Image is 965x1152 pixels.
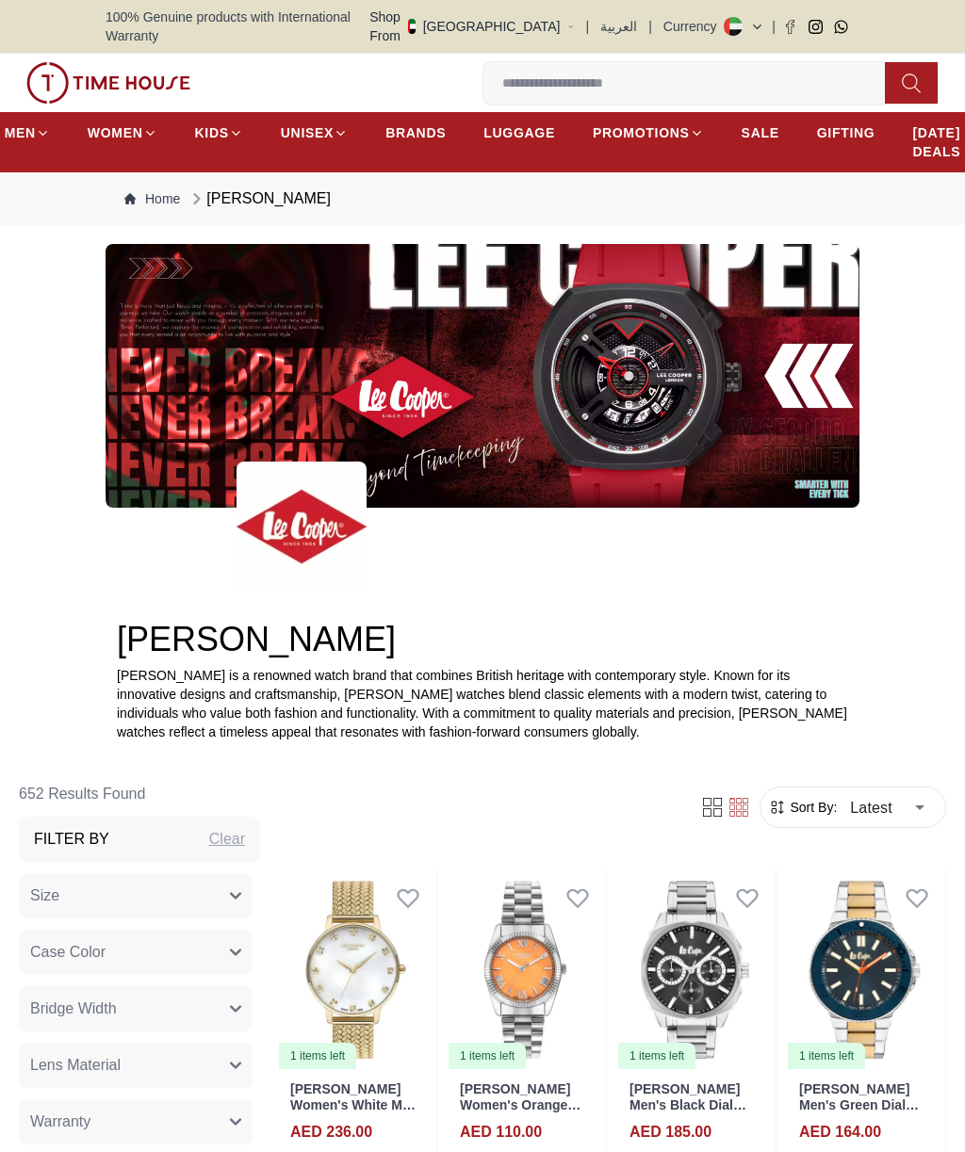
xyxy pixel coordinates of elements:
[30,1054,121,1077] span: Lens Material
[445,869,606,1070] img: Lee Cooper Women's Orange Dial Analog Watch - LC07825.380
[290,1081,418,1144] a: [PERSON_NAME] Women's White Mop Dial Analog Watch - LC07401.120
[275,869,436,1070] a: Lee Cooper Women's White Mop Dial Analog Watch - LC07401.1201 items left
[834,20,848,34] a: Whatsapp
[30,1111,90,1133] span: Warranty
[483,116,555,150] a: LUGGAGE
[188,187,331,210] div: [PERSON_NAME]
[5,116,50,150] a: MEN
[799,1081,919,1144] a: [PERSON_NAME] Men's Green Dial Analog Watch - LC07945.270
[106,8,369,45] span: 100% Genuine products with International Warranty
[34,828,109,851] h3: Filter By
[817,116,875,150] a: GIFTING
[106,172,859,225] nav: Breadcrumb
[124,189,180,208] a: Home
[30,941,106,964] span: Case Color
[483,123,555,142] span: LUGGAGE
[117,666,848,741] p: [PERSON_NAME] is a renowned watch brand that combines British heritage with contemporary style. K...
[663,17,725,36] div: Currency
[26,62,190,104] img: ...
[195,116,243,150] a: KIDS
[275,869,436,1070] img: Lee Cooper Women's White Mop Dial Analog Watch - LC07401.120
[600,17,637,36] button: العربية
[593,123,690,142] span: PROMOTIONS
[460,1121,542,1144] h4: AED 110.00
[837,781,938,834] div: Latest
[281,123,334,142] span: UNISEX
[281,116,348,150] a: UNISEX
[648,17,652,36] span: |
[783,20,797,34] a: Facebook
[614,869,776,1070] a: Lee Cooper Men's Black Dial Multi Function Watch - LC07925.3501 items left
[279,1043,356,1069] div: 1 items left
[30,998,117,1020] span: Bridge Width
[408,19,416,34] img: United Arab Emirates
[630,1081,761,1144] a: [PERSON_NAME] Men's Black Dial Multi Function Watch - LC07925.350
[30,884,59,907] span: Size
[209,828,245,851] div: Clear
[784,869,945,1070] img: Lee Cooper Men's Green Dial Analog Watch - LC07945.270
[19,873,253,918] button: Size
[88,116,157,150] a: WOMEN
[799,1121,881,1144] h4: AED 164.00
[19,1043,253,1088] button: Lens Material
[445,869,606,1070] a: Lee Cooper Women's Orange Dial Analog Watch - LC07825.3801 items left
[742,123,779,142] span: SALE
[88,123,143,142] span: WOMEN
[369,8,574,45] button: Shop From[GEOGRAPHIC_DATA]
[787,798,838,817] span: Sort By:
[809,20,823,34] a: Instagram
[630,1121,711,1144] h4: AED 185.00
[385,123,446,142] span: BRANDS
[586,17,590,36] span: |
[5,123,36,142] span: MEN
[117,621,848,658] h2: [PERSON_NAME]
[290,1121,372,1144] h4: AED 236.00
[19,986,253,1031] button: Bridge Width
[788,1043,865,1069] div: 1 items left
[19,771,260,817] h6: 652 Results Found
[768,798,838,817] button: Sort By:
[385,116,446,150] a: BRANDS
[19,930,253,975] button: Case Color
[784,869,945,1070] a: Lee Cooper Men's Green Dial Analog Watch - LC07945.2701 items left
[460,1081,582,1144] a: [PERSON_NAME] Women's Orange Dial Analog Watch - LC07825.380
[593,116,704,150] a: PROMOTIONS
[817,123,875,142] span: GIFTING
[237,462,367,592] img: ...
[106,244,859,508] img: ...
[912,116,960,169] a: [DATE] DEALS
[614,869,776,1070] img: Lee Cooper Men's Black Dial Multi Function Watch - LC07925.350
[912,123,960,161] span: [DATE] DEALS
[19,1099,253,1144] button: Warranty
[772,17,776,36] span: |
[195,123,229,142] span: KIDS
[618,1043,695,1069] div: 1 items left
[449,1043,526,1069] div: 1 items left
[742,116,779,150] a: SALE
